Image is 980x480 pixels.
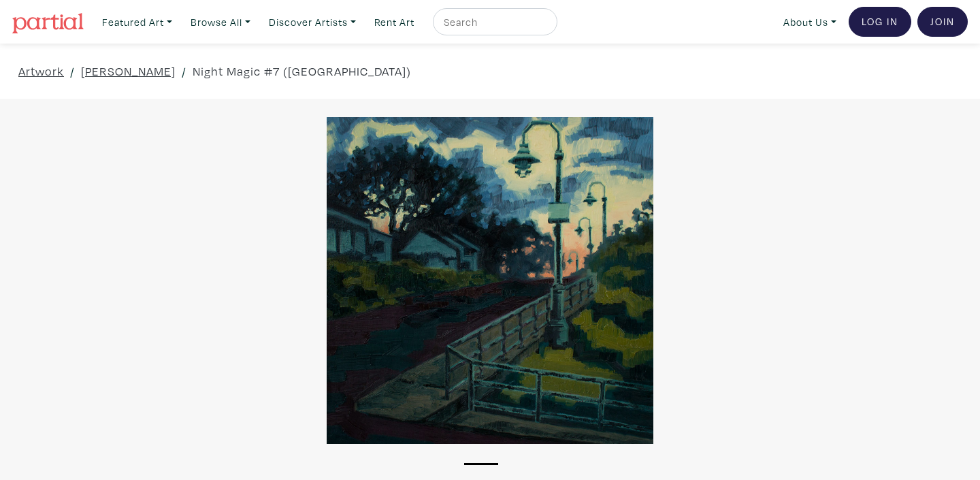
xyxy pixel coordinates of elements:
a: Discover Artists [263,8,362,36]
a: Join [917,7,968,37]
a: Night Magic #7 ([GEOGRAPHIC_DATA]) [193,62,411,80]
a: Log In [849,7,911,37]
a: [PERSON_NAME] [81,62,176,80]
a: Featured Art [96,8,178,36]
a: About Us [777,8,843,36]
button: 1 of 1 [464,463,498,465]
a: Browse All [184,8,257,36]
input: Search [442,14,544,31]
a: Artwork [18,62,64,80]
a: Rent Art [368,8,421,36]
span: / [182,62,186,80]
span: / [70,62,75,80]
